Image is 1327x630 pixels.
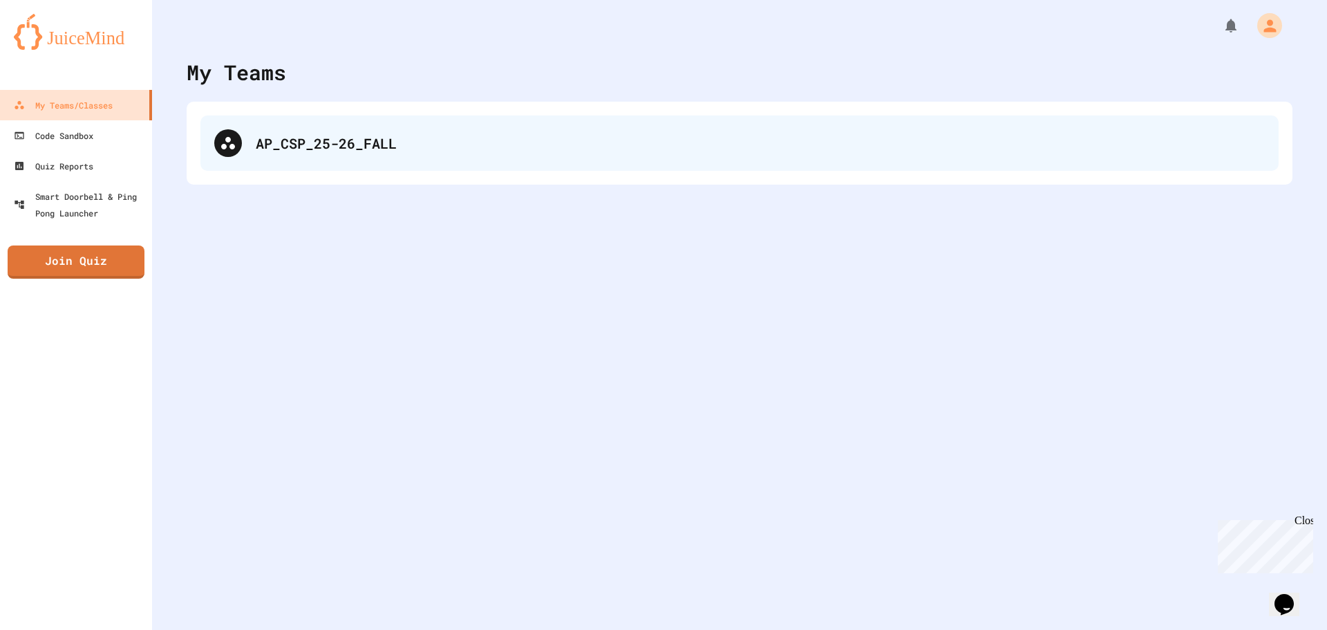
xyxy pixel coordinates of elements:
div: Chat with us now!Close [6,6,95,88]
iframe: chat widget [1212,515,1313,573]
div: My Account [1243,10,1286,41]
div: My Teams [187,57,286,88]
div: Smart Doorbell & Ping Pong Launcher [14,188,147,221]
div: My Teams/Classes [14,97,113,113]
div: Code Sandbox [14,127,93,144]
div: AP_CSP_25-26_FALL [200,115,1279,171]
iframe: chat widget [1269,575,1313,616]
div: Quiz Reports [14,158,93,174]
div: My Notifications [1197,14,1243,37]
img: logo-orange.svg [14,14,138,50]
a: Join Quiz [8,245,144,279]
div: AP_CSP_25-26_FALL [256,133,1265,154]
